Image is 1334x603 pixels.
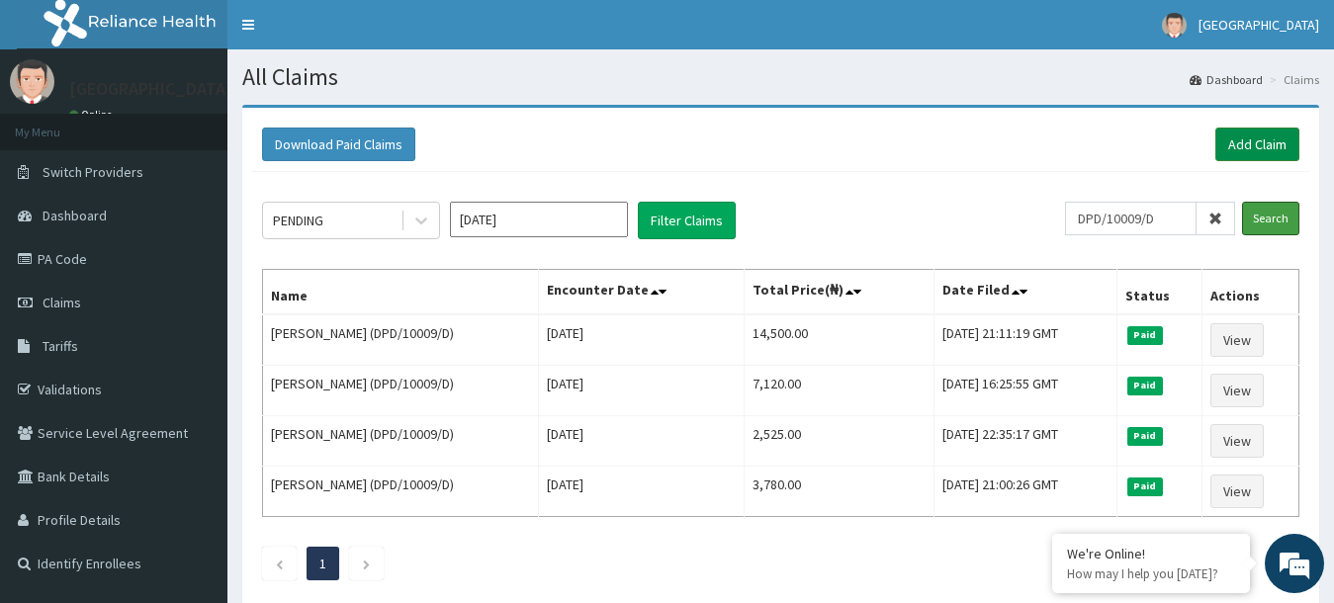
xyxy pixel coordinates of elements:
[1242,202,1299,235] input: Search
[450,202,628,237] input: Select Month and Year
[1127,427,1163,445] span: Paid
[744,366,934,416] td: 7,120.00
[69,108,117,122] a: Online
[242,64,1319,90] h1: All Claims
[934,416,1116,467] td: [DATE] 22:35:17 GMT
[263,314,539,366] td: [PERSON_NAME] (DPD/10009/D)
[1265,71,1319,88] li: Claims
[539,314,744,366] td: [DATE]
[263,416,539,467] td: [PERSON_NAME] (DPD/10009/D)
[1210,424,1264,458] a: View
[744,314,934,366] td: 14,500.00
[1065,202,1197,235] input: Search by HMO ID
[43,207,107,224] span: Dashboard
[539,366,744,416] td: [DATE]
[1067,565,1235,582] p: How may I help you today?
[934,314,1116,366] td: [DATE] 21:11:19 GMT
[1210,374,1264,407] a: View
[69,80,232,98] p: [GEOGRAPHIC_DATA]
[262,128,415,161] button: Download Paid Claims
[263,366,539,416] td: [PERSON_NAME] (DPD/10009/D)
[1067,545,1235,562] div: We're Online!
[1199,16,1319,34] span: [GEOGRAPHIC_DATA]
[263,467,539,517] td: [PERSON_NAME] (DPD/10009/D)
[934,467,1116,517] td: [DATE] 21:00:26 GMT
[744,270,934,315] th: Total Price(₦)
[10,59,54,104] img: User Image
[319,555,326,572] a: Page 1 is your current page
[1210,474,1264,508] a: View
[934,366,1116,416] td: [DATE] 16:25:55 GMT
[539,270,744,315] th: Encounter Date
[1190,71,1263,88] a: Dashboard
[744,467,934,517] td: 3,780.00
[263,270,539,315] th: Name
[934,270,1116,315] th: Date Filed
[744,416,934,467] td: 2,525.00
[1127,477,1163,495] span: Paid
[273,211,323,230] div: PENDING
[1127,377,1163,394] span: Paid
[275,555,284,572] a: Previous page
[1201,270,1298,315] th: Actions
[539,416,744,467] td: [DATE]
[1117,270,1202,315] th: Status
[43,337,78,355] span: Tariffs
[1127,326,1163,344] span: Paid
[1162,13,1187,38] img: User Image
[43,163,143,181] span: Switch Providers
[638,202,736,239] button: Filter Claims
[43,294,81,311] span: Claims
[539,467,744,517] td: [DATE]
[1210,323,1264,357] a: View
[1215,128,1299,161] a: Add Claim
[362,555,371,572] a: Next page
